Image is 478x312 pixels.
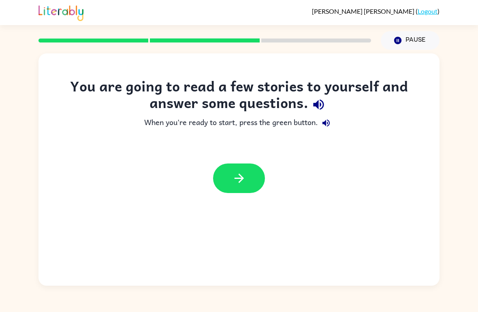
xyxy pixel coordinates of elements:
[55,78,423,115] div: You are going to read a few stories to yourself and answer some questions.
[418,7,437,15] a: Logout
[38,3,83,21] img: Literably
[55,115,423,131] div: When you're ready to start, press the green button.
[312,7,416,15] span: [PERSON_NAME] [PERSON_NAME]
[381,31,440,50] button: Pause
[312,7,440,15] div: ( )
